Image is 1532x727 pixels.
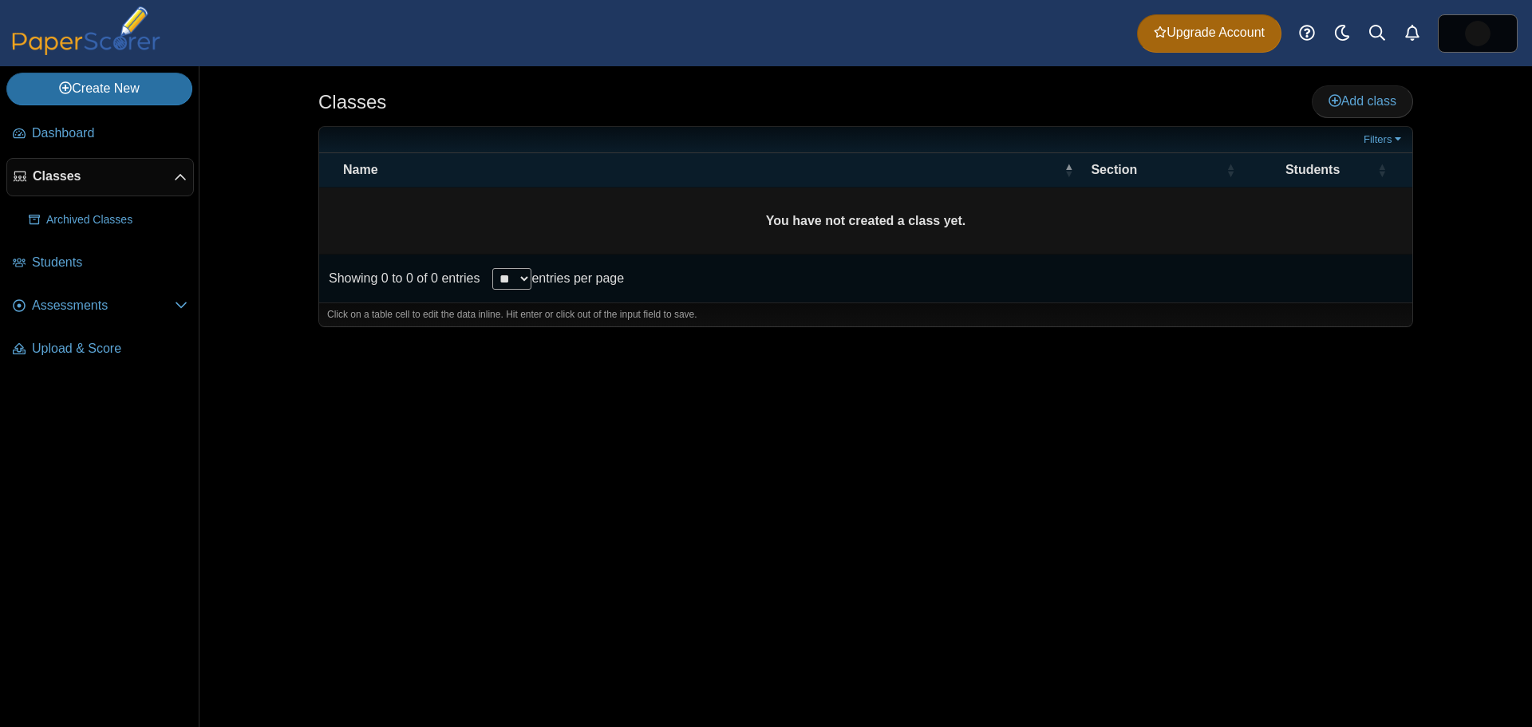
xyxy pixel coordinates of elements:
[22,201,194,239] a: Archived Classes
[1312,85,1413,117] a: Add class
[6,287,194,326] a: Assessments
[1395,16,1430,51] a: Alerts
[343,163,378,176] span: Name
[766,214,965,227] b: You have not created a class yet.
[6,330,194,369] a: Upload & Score
[319,255,480,302] div: Showing 0 to 0 of 0 entries
[1154,24,1265,41] span: Upgrade Account
[32,124,188,142] span: Dashboard
[1091,163,1137,176] span: Section
[6,73,192,105] a: Create New
[6,158,194,196] a: Classes
[1377,153,1387,187] span: Students : Activate to sort
[1360,132,1408,148] a: Filters
[319,302,1412,326] div: Click on a table cell to edit the data inline. Hit enter or click out of the input field to save.
[1465,21,1491,46] img: ps.CoJJGVTEORTQslgA
[1285,163,1340,176] span: Students
[6,44,166,57] a: PaperScorer
[6,6,166,55] img: PaperScorer
[1226,153,1235,187] span: Section : Activate to sort
[1064,153,1073,187] span: Name : Activate to invert sorting
[33,168,174,185] span: Classes
[6,115,194,153] a: Dashboard
[32,340,188,358] span: Upload & Score
[1137,14,1281,53] a: Upgrade Account
[6,244,194,283] a: Students
[46,212,188,228] span: Archived Classes
[531,271,624,285] label: entries per page
[32,297,175,314] span: Assessments
[32,254,188,271] span: Students
[1438,14,1518,53] a: ps.CoJJGVTEORTQslgA
[1465,21,1491,46] span: TriRockMedia Communications
[318,89,386,116] h1: Classes
[1329,94,1396,108] span: Add class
